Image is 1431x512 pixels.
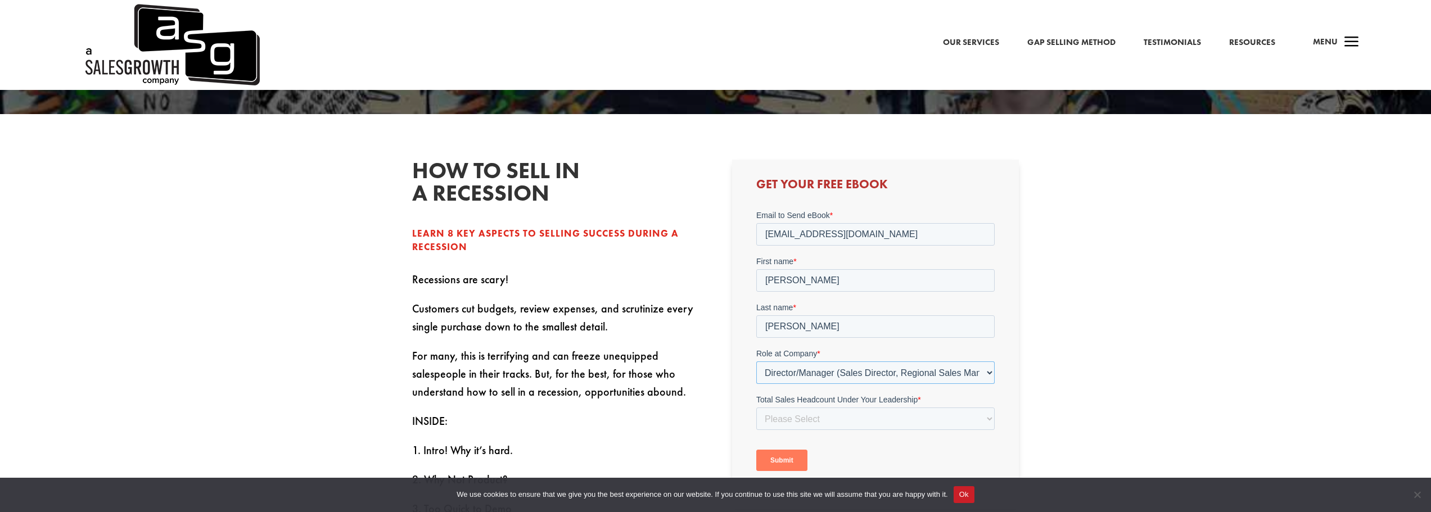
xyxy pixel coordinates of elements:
[412,470,699,500] p: 2. Why Not Product?
[1411,489,1423,500] span: No
[412,160,581,210] h2: How to sell in a recession
[756,178,995,196] h3: Get Your Free Ebook
[457,489,947,500] span: We use cookies to ensure that we give you the best experience on our website. If you continue to ...
[412,227,699,254] div: Learn 8 Key aspects to selling success during a recession
[954,486,974,503] button: Ok
[1229,35,1275,50] a: Resources
[1313,36,1338,47] span: Menu
[943,35,999,50] a: Our Services
[412,347,699,412] p: For many, this is terrifying and can freeze unequipped salespeople in their tracks. But, for the ...
[1340,31,1363,54] span: a
[412,270,699,300] p: Recessions are scary!
[1027,35,1116,50] a: Gap Selling Method
[412,412,699,441] p: INSIDE:
[756,210,995,491] iframe: Form 0
[1144,35,1201,50] a: Testimonials
[412,300,699,347] p: Customers cut budgets, review expenses, and scrutinize every single purchase down to the smallest...
[412,441,699,470] p: 1. Intro! Why it’s hard.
